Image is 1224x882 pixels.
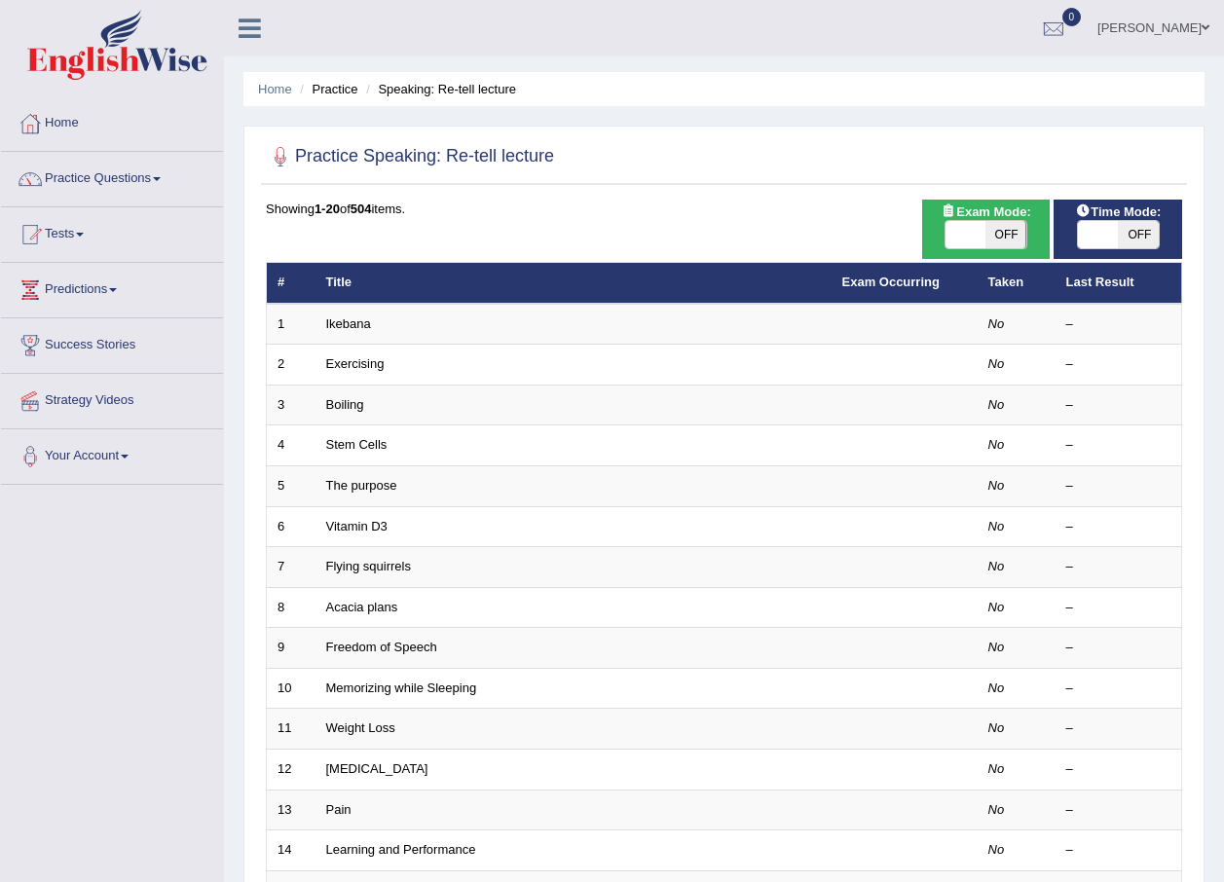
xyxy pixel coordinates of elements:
[1066,436,1171,455] div: –
[267,547,315,588] td: 7
[267,304,315,345] td: 1
[988,437,1005,452] em: No
[988,802,1005,817] em: No
[267,790,315,830] td: 13
[988,519,1005,533] em: No
[258,82,292,96] a: Home
[1062,8,1082,26] span: 0
[988,720,1005,735] em: No
[988,640,1005,654] em: No
[267,466,315,507] td: 5
[267,345,315,386] td: 2
[988,600,1005,614] em: No
[1,207,223,256] a: Tests
[326,720,395,735] a: Weight Loss
[267,385,315,425] td: 3
[1056,263,1182,304] th: Last Result
[267,709,315,750] td: 11
[1066,841,1171,860] div: –
[1066,558,1171,576] div: –
[1066,680,1171,698] div: –
[985,221,1026,248] span: OFF
[315,202,340,216] b: 1-20
[988,356,1005,371] em: No
[988,397,1005,412] em: No
[326,437,388,452] a: Stem Cells
[267,506,315,547] td: 6
[988,559,1005,573] em: No
[1066,396,1171,415] div: –
[267,749,315,790] td: 12
[295,80,357,98] li: Practice
[267,587,315,628] td: 8
[1,96,223,145] a: Home
[266,200,1182,218] div: Showing of items.
[267,830,315,871] td: 14
[267,668,315,709] td: 10
[266,142,554,171] h2: Practice Speaking: Re-tell lecture
[1066,477,1171,496] div: –
[988,761,1005,776] em: No
[326,478,397,493] a: The purpose
[988,680,1005,695] em: No
[326,559,411,573] a: Flying squirrels
[988,478,1005,493] em: No
[326,397,364,412] a: Boiling
[1118,221,1159,248] span: OFF
[842,275,940,289] a: Exam Occurring
[361,80,516,98] li: Speaking: Re-tell lecture
[1066,719,1171,738] div: –
[326,842,476,857] a: Learning and Performance
[988,842,1005,857] em: No
[1066,801,1171,820] div: –
[326,356,385,371] a: Exercising
[326,519,388,533] a: Vitamin D3
[1066,639,1171,657] div: –
[267,628,315,669] td: 9
[978,263,1056,304] th: Taken
[1,152,223,201] a: Practice Questions
[326,802,352,817] a: Pain
[351,202,372,216] b: 504
[1,318,223,367] a: Success Stories
[1066,760,1171,779] div: –
[1066,518,1171,536] div: –
[1,429,223,478] a: Your Account
[1,374,223,423] a: Strategy Videos
[326,640,437,654] a: Freedom of Speech
[267,263,315,304] th: #
[326,761,428,776] a: [MEDICAL_DATA]
[326,680,477,695] a: Memorizing while Sleeping
[922,200,1051,259] div: Show exams occurring in exams
[933,202,1038,222] span: Exam Mode:
[326,316,371,331] a: Ikebana
[1,263,223,312] a: Predictions
[267,425,315,466] td: 4
[1066,599,1171,617] div: –
[1067,202,1168,222] span: Time Mode:
[988,316,1005,331] em: No
[1066,355,1171,374] div: –
[1066,315,1171,334] div: –
[326,600,398,614] a: Acacia plans
[315,263,832,304] th: Title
